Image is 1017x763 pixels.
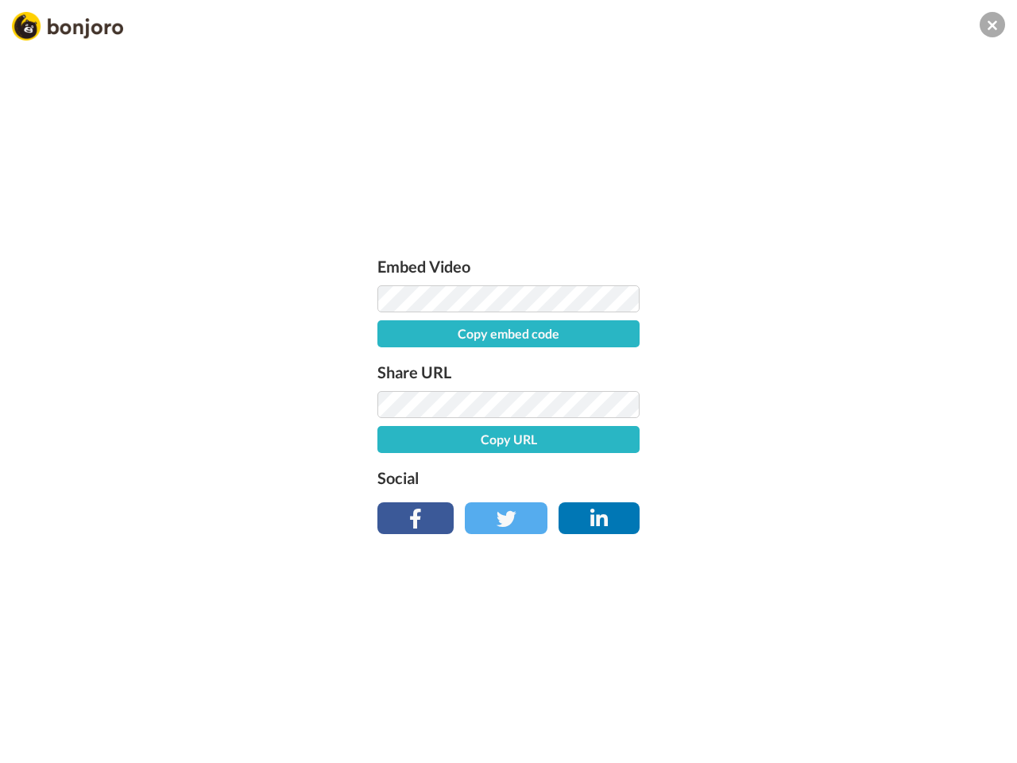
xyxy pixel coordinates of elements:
[377,254,640,279] label: Embed Video
[377,359,640,385] label: Share URL
[377,465,640,490] label: Social
[377,426,640,453] button: Copy URL
[12,12,123,41] img: Bonjoro Logo
[377,320,640,347] button: Copy embed code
